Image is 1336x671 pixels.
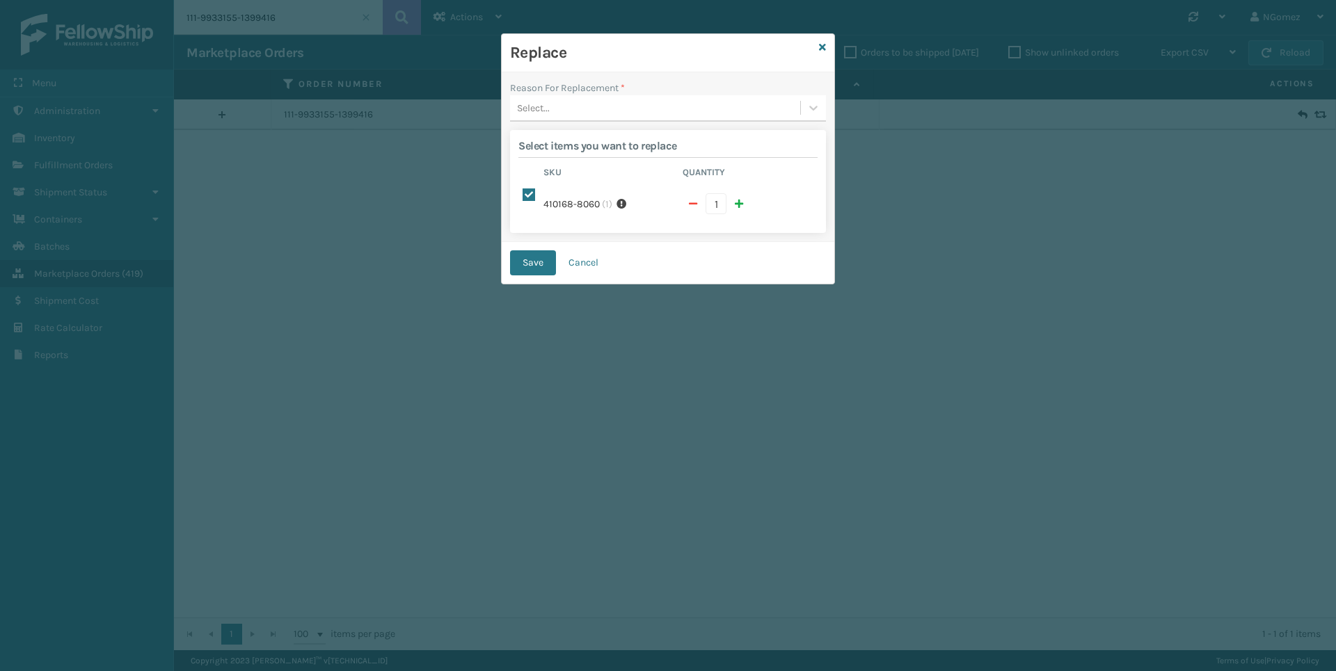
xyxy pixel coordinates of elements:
label: Reason For Replacement [510,81,625,95]
div: Select... [517,101,550,115]
h3: Replace [510,42,813,63]
button: Save [510,250,556,275]
h2: Select items you want to replace [518,138,818,153]
th: Sku [539,166,678,183]
button: Cancel [556,250,611,275]
label: 410168-8060 [543,197,600,211]
span: ( 1 ) [602,197,612,211]
th: Quantity [678,166,818,183]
